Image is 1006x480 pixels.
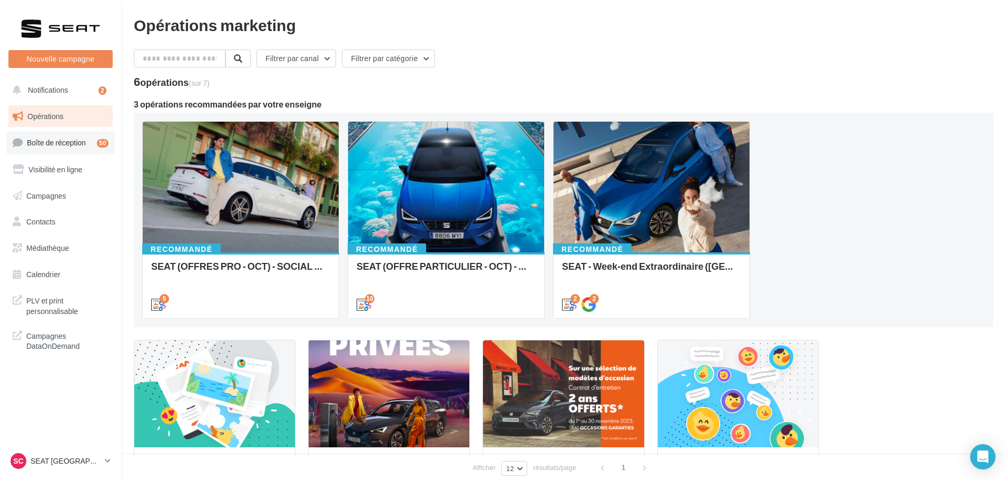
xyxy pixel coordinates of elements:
[6,237,115,259] a: Médiathèque
[26,217,55,226] span: Contacts
[570,294,580,303] div: 2
[6,263,115,286] a: Calendrier
[357,261,536,282] div: SEAT (OFFRE PARTICULIER - OCT) - SOCIAL MEDIA
[342,50,435,67] button: Filtrer par catégorie
[134,100,993,109] div: 3 opérations recommandées par votre enseigne
[6,131,115,154] a: Boîte de réception50
[615,459,632,476] span: 1
[8,50,113,68] button: Nouvelle campagne
[562,261,741,282] div: SEAT - Week-end Extraordinaire ([GEOGRAPHIC_DATA]) - OCTOBRE
[26,191,66,200] span: Campagnes
[6,289,115,320] a: PLV et print personnalisable
[6,211,115,233] a: Contacts
[8,451,113,471] a: SC SEAT [GEOGRAPHIC_DATA]
[6,159,115,181] a: Visibilité en ligne
[28,85,68,94] span: Notifications
[26,270,61,279] span: Calendrier
[6,79,111,101] button: Notifications 2
[189,79,210,87] span: (sur 7)
[257,50,336,67] button: Filtrer par canal
[365,294,374,303] div: 10
[6,105,115,128] a: Opérations
[533,463,576,473] span: résultats/page
[506,464,514,473] span: 12
[151,261,330,282] div: SEAT (OFFRES PRO - OCT) - SOCIAL MEDIA
[140,77,210,87] div: opérations
[6,185,115,207] a: Campagnes
[13,456,23,466] span: SC
[472,463,496,473] span: Afficher
[348,243,426,255] div: Recommandé
[27,138,86,147] span: Boîte de réception
[27,112,63,121] span: Opérations
[970,444,995,469] div: Open Intercom Messenger
[6,325,115,356] a: Campagnes DataOnDemand
[134,17,993,33] div: Opérations marketing
[134,76,210,87] div: 6
[589,294,599,303] div: 2
[97,139,109,148] div: 50
[26,243,69,252] span: Médiathèque
[31,456,101,466] p: SEAT [GEOGRAPHIC_DATA]
[553,243,632,255] div: Recommandé
[160,294,169,303] div: 5
[28,165,82,174] span: Visibilité en ligne
[98,86,106,95] div: 2
[26,293,109,316] span: PLV et print personnalisable
[142,243,221,255] div: Recommandé
[26,329,109,351] span: Campagnes DataOnDemand
[501,461,527,476] button: 12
